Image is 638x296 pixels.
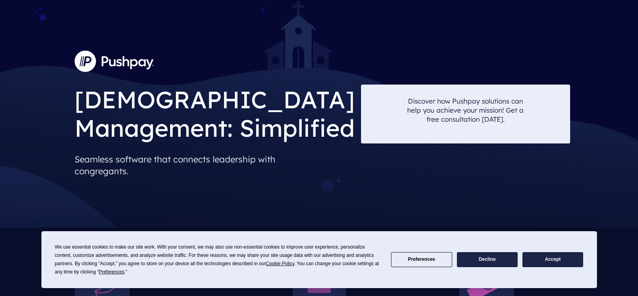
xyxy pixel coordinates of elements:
p: Seamless software that connects leadership with congregants. [75,150,355,180]
h1: [DEMOGRAPHIC_DATA] Management: Simplified [75,79,355,144]
button: Accept [522,252,583,268]
div: We use essential cookies to make our site work. With your consent, we may also use non-essential ... [55,243,382,276]
button: Preferences [391,252,452,268]
span: Preferences [99,269,124,275]
span: Cookie Policy [266,261,294,266]
button: Decline [457,252,518,268]
div: Cookie Consent Prompt [41,231,597,288]
p: Discover how Pushpay solutions can help you achieve your mission! Get a free consultation [DATE]. [407,96,524,124]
